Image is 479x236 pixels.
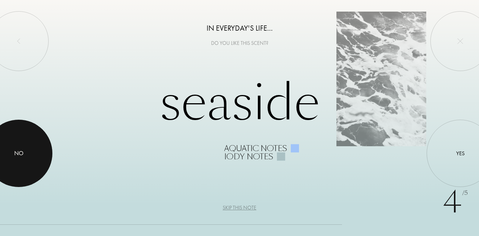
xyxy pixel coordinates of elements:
img: left_onboard.svg [16,38,22,44]
div: Seaside [48,76,431,160]
div: Skip this note [223,204,256,212]
span: /5 [462,189,468,197]
div: No [14,149,24,158]
img: quit_onboard.svg [457,38,463,44]
div: Iody notes [224,152,273,160]
div: 4 [443,180,468,225]
div: Yes [456,149,465,158]
div: Aquatic notes [224,144,287,152]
